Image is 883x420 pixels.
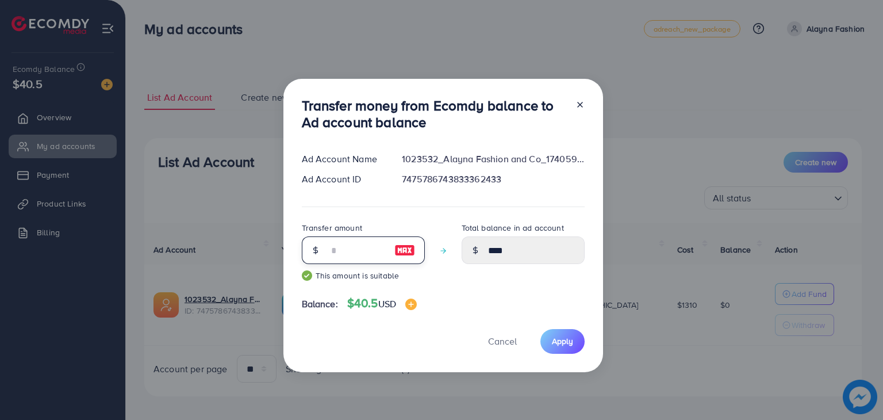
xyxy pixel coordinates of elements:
[394,243,415,257] img: image
[302,297,338,311] span: Balance:
[393,152,593,166] div: 1023532_Alayna Fashion and Co_1740592250339
[302,270,425,281] small: This amount is suitable
[405,299,417,310] img: image
[302,270,312,281] img: guide
[462,222,564,234] label: Total balance in ad account
[474,329,531,354] button: Cancel
[488,335,517,348] span: Cancel
[378,297,396,310] span: USD
[347,296,417,311] h4: $40.5
[540,329,585,354] button: Apply
[552,335,573,347] span: Apply
[302,97,566,131] h3: Transfer money from Ecomdy balance to Ad account balance
[293,152,393,166] div: Ad Account Name
[302,222,362,234] label: Transfer amount
[393,173,593,186] div: 7475786743833362433
[293,173,393,186] div: Ad Account ID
